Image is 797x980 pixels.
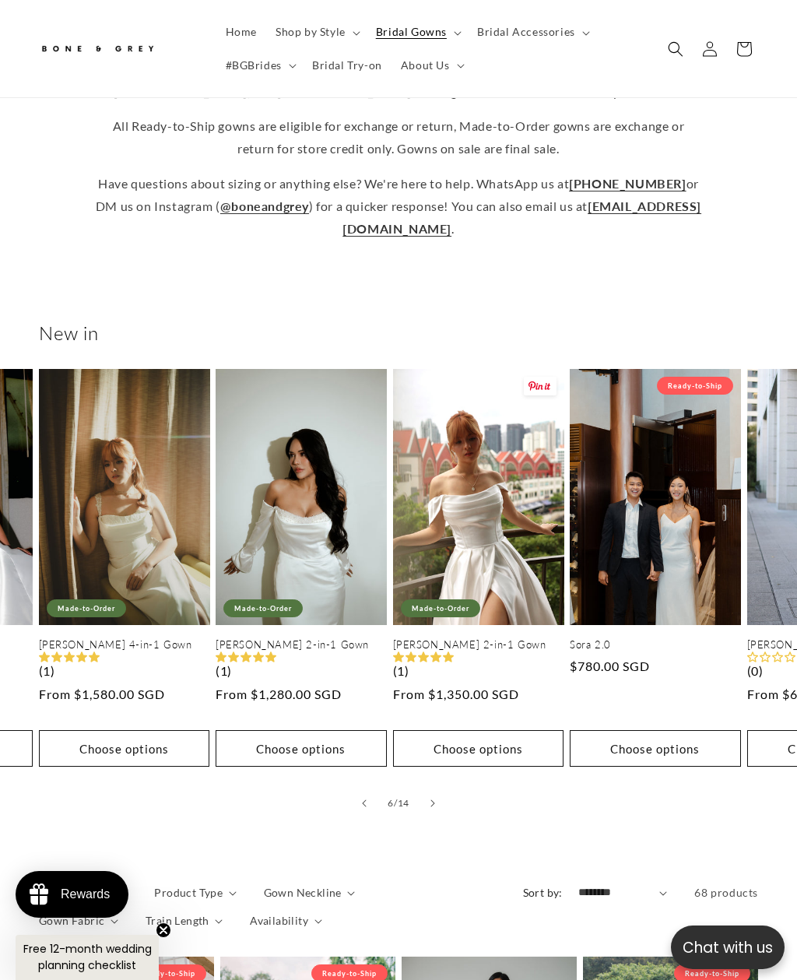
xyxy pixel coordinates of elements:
[216,638,387,652] a: [PERSON_NAME] 2-in-1 Gown
[393,638,564,652] a: [PERSON_NAME] 2-in-1 Gown
[394,796,398,811] span: /
[39,36,156,61] img: Bone and Grey Bridal
[226,58,282,72] span: #BGBrides
[401,58,450,72] span: About Us
[154,884,236,901] summary: Product Type (0 selected)
[393,730,564,767] button: Choose options
[264,884,342,901] span: Gown Neckline
[570,638,741,652] a: Sora 2.0
[391,48,471,81] summary: About Us
[523,886,563,899] label: Sort by:
[39,321,758,345] h2: New in
[376,25,447,39] span: Bridal Gowns
[347,786,381,820] button: Slide left
[342,198,701,236] a: [EMAIL_ADDRESS][DOMAIN_NAME]
[146,912,223,929] summary: Train Length (0 selected)
[23,941,152,973] span: Free 12-month wedding planning checklist
[226,25,257,39] span: Home
[468,16,596,48] summary: Bridal Accessories
[39,912,104,929] span: Gown Fabric
[95,173,702,240] p: Have questions about sizing or anything else? We're here to help. WhatsApp us at or DM us on Inst...
[216,48,303,81] summary: #BGBrides
[303,48,391,81] a: Bridal Try-on
[220,198,309,213] a: @boneandgrey
[39,638,210,652] a: [PERSON_NAME] 4-in-1 Gown
[477,25,575,39] span: Bridal Accessories
[16,935,159,980] div: Free 12-month wedding planning checklistClose teaser
[367,16,468,48] summary: Bridal Gowns
[250,912,308,929] span: Availability
[694,886,758,899] span: 68 products
[264,884,356,901] summary: Gown Neckline (0 selected)
[570,730,741,767] button: Choose options
[266,16,367,48] summary: Shop by Style
[216,730,387,767] button: Choose options
[671,936,785,959] p: Chat with us
[398,796,409,811] span: 14
[156,922,171,938] button: Close teaser
[33,30,201,67] a: Bone and Grey Bridal
[39,730,210,767] button: Choose options
[95,115,702,160] p: All Ready-to-Ship gowns are eligible for exchange or return, Made-to-Order gowns are exchange or ...
[671,926,785,969] button: Open chatbox
[216,16,266,48] a: Home
[146,912,209,929] span: Train Length
[250,912,321,929] summary: Availability (0 selected)
[416,786,450,820] button: Slide right
[61,887,110,901] div: Rewards
[39,912,118,929] summary: Gown Fabric (0 selected)
[569,176,686,191] a: [PHONE_NUMBER]
[312,58,382,72] span: Bridal Try-on
[388,796,394,811] span: 6
[658,31,693,65] summary: Search
[276,25,346,39] span: Shop by Style
[154,884,223,901] span: Product Type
